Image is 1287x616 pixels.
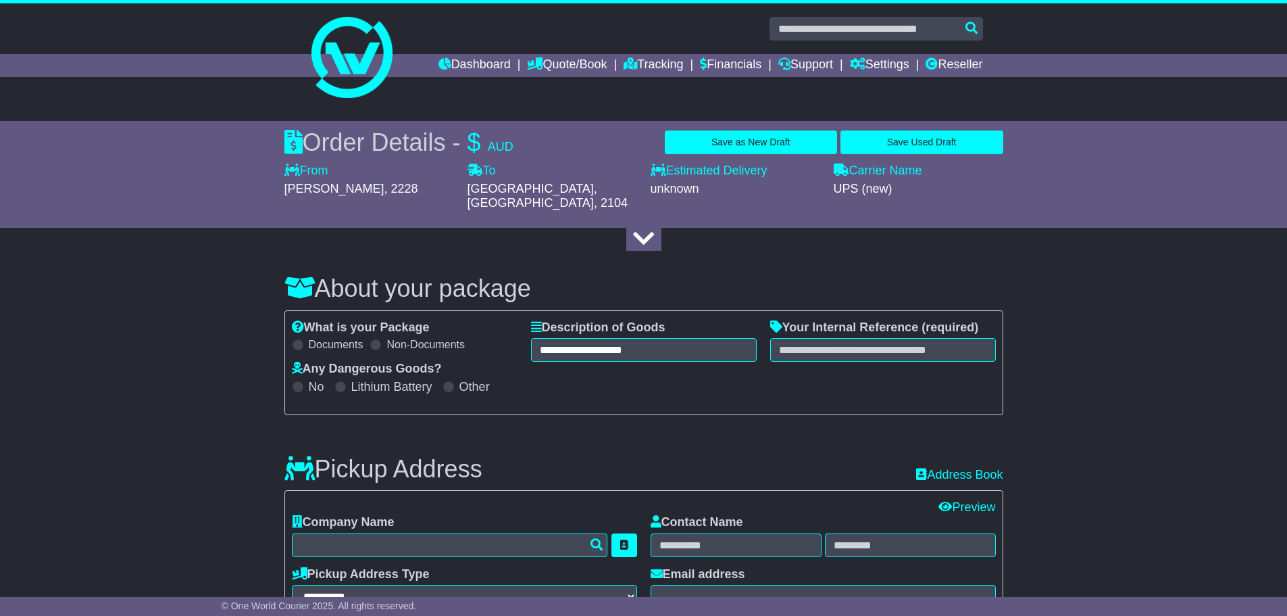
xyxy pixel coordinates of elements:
[834,182,1003,197] div: UPS (new)
[850,54,909,77] a: Settings
[284,128,513,157] div: Order Details -
[651,164,820,179] label: Estimated Delivery
[292,321,430,335] label: What is your Package
[292,567,430,582] label: Pickup Address Type
[222,600,417,611] span: © One World Courier 2025. All rights reserved.
[531,321,665,335] label: Description of Goods
[624,54,683,77] a: Tracking
[778,54,833,77] a: Support
[459,380,490,395] label: Other
[916,468,1003,483] a: Address Book
[309,338,363,351] label: Documents
[384,182,418,195] span: , 2228
[309,380,324,395] label: No
[468,164,496,179] label: To
[284,164,328,179] label: From
[651,515,743,530] label: Contact Name
[700,54,761,77] a: Financials
[468,182,597,210] span: [GEOGRAPHIC_DATA], [GEOGRAPHIC_DATA]
[651,567,745,582] label: Email address
[386,338,465,351] label: Non-Documents
[351,380,432,395] label: Lithium Battery
[834,164,922,179] label: Carrier Name
[284,182,384,195] span: [PERSON_NAME]
[284,275,1003,302] h3: About your package
[926,54,982,77] a: Reseller
[284,456,482,483] h3: Pickup Address
[468,128,481,156] span: $
[527,54,607,77] a: Quote/Book
[292,515,395,530] label: Company Name
[438,54,511,77] a: Dashboard
[594,196,628,210] span: , 2104
[840,131,1003,154] button: Save Used Draft
[651,182,820,197] div: unknown
[292,362,442,377] label: Any Dangerous Goods?
[665,131,837,154] button: Save as New Draft
[938,500,995,514] a: Preview
[488,140,513,153] span: AUD
[770,321,979,335] label: Your Internal Reference (required)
